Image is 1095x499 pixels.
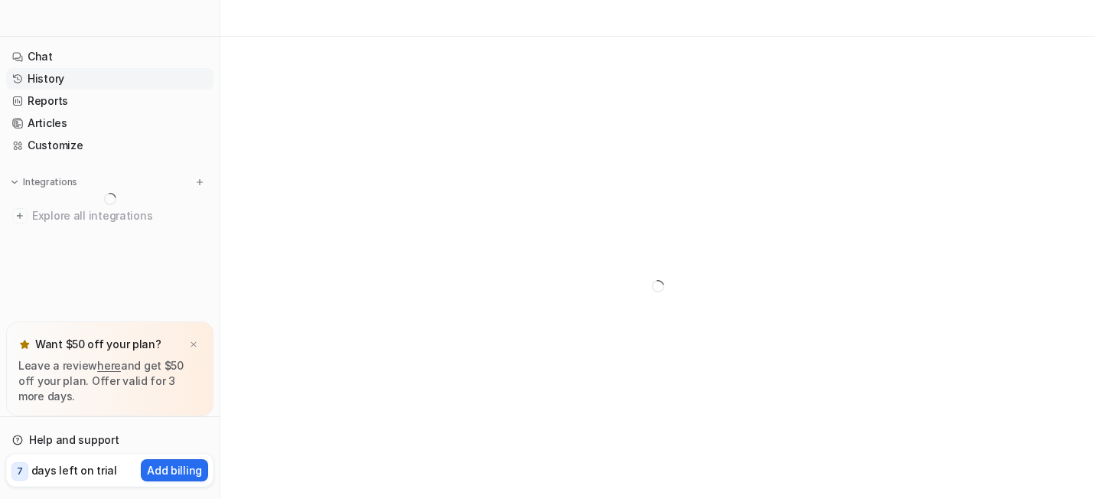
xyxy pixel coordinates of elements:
[6,135,213,156] a: Customize
[31,462,117,478] p: days left on trial
[12,208,28,223] img: explore all integrations
[6,46,213,67] a: Chat
[9,177,20,188] img: expand menu
[6,429,213,451] a: Help and support
[189,340,198,350] img: x
[17,465,23,478] p: 7
[6,68,213,90] a: History
[32,204,207,228] span: Explore all integrations
[6,205,213,227] a: Explore all integrations
[147,462,202,478] p: Add billing
[97,359,121,372] a: here
[141,459,208,481] button: Add billing
[18,338,31,351] img: star
[194,177,205,188] img: menu_add.svg
[6,90,213,112] a: Reports
[23,176,77,188] p: Integrations
[6,174,82,190] button: Integrations
[35,337,161,352] p: Want $50 off your plan?
[6,113,213,134] a: Articles
[18,358,201,404] p: Leave a review and get $50 off your plan. Offer valid for 3 more days.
